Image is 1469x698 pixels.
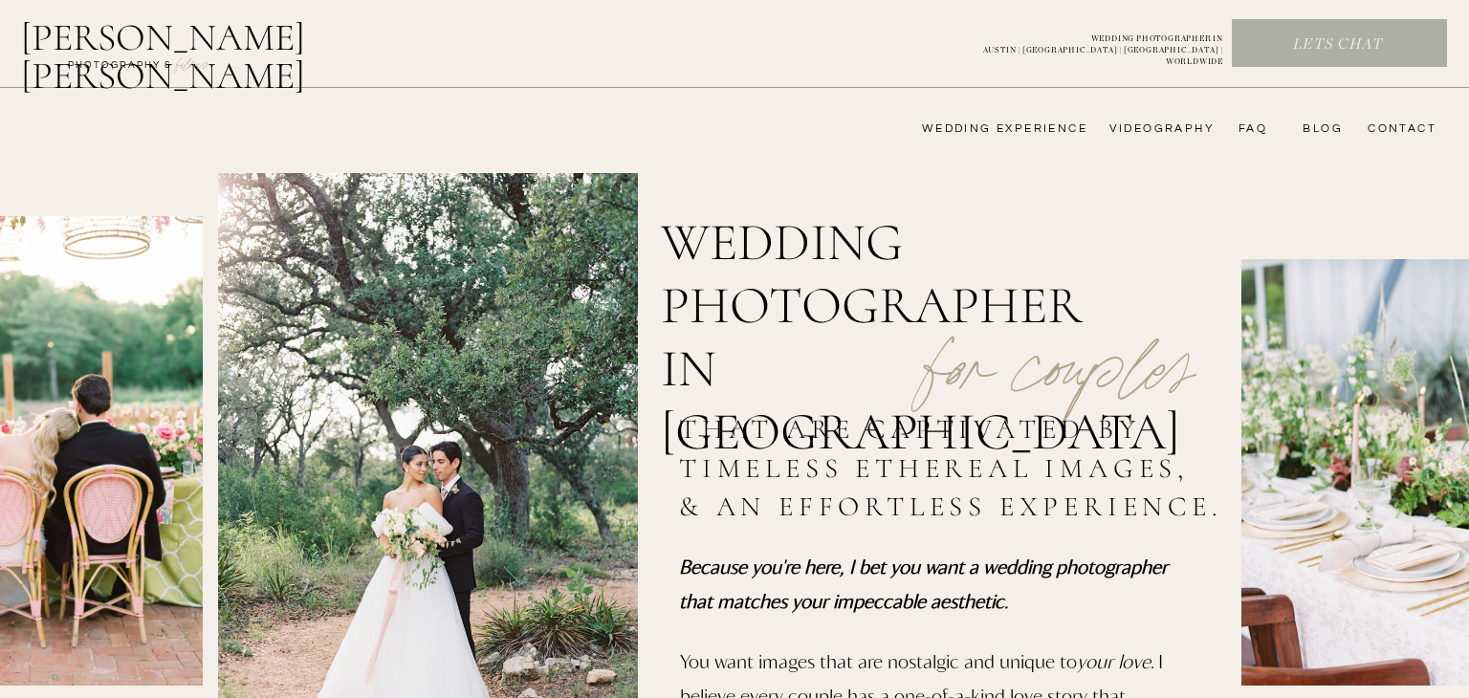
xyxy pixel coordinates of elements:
h1: wedding photographer in [GEOGRAPHIC_DATA] [661,211,1146,355]
a: CONTACT [1362,121,1436,137]
a: [PERSON_NAME] [PERSON_NAME] [21,18,405,64]
h2: that are captivated by timeless ethereal images, & an effortless experience. [679,410,1232,532]
a: Lets chat [1233,34,1443,55]
a: WEDDING PHOTOGRAPHER INAUSTIN | [GEOGRAPHIC_DATA] | [GEOGRAPHIC_DATA] | WORLDWIDE [952,33,1223,55]
a: FILMs [157,52,228,75]
p: for couples [878,273,1240,396]
i: Because you're here, I bet you want a wedding photographer that matches your impeccable aesthetic. [679,555,1168,612]
a: FAQ [1229,121,1267,137]
a: wedding experience [895,121,1087,137]
a: photography & [57,58,183,81]
a: bLog [1296,121,1343,137]
i: your love [1077,649,1151,672]
p: WEDDING PHOTOGRAPHER IN AUSTIN | [GEOGRAPHIC_DATA] | [GEOGRAPHIC_DATA] | WORLDWIDE [952,33,1223,55]
a: videography [1104,121,1215,137]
